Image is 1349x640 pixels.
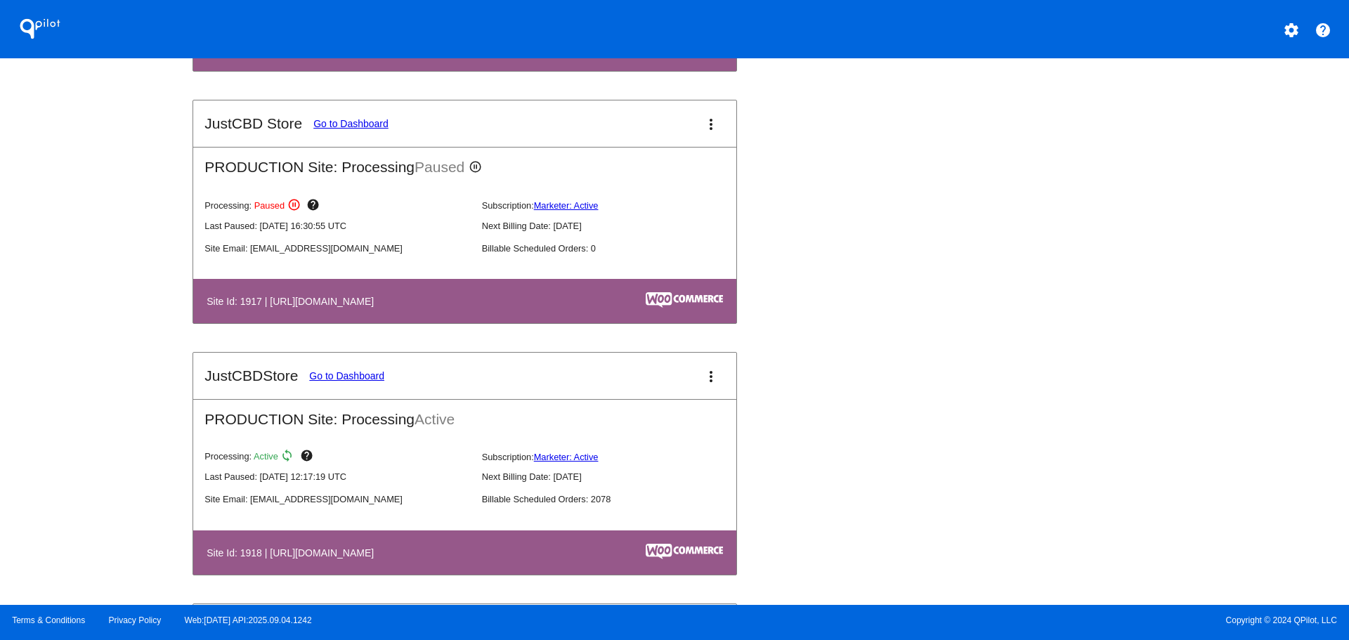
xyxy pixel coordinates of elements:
[204,471,470,482] p: Last Paused: [DATE] 12:17:19 UTC
[482,471,748,482] p: Next Billing Date: [DATE]
[686,615,1337,625] span: Copyright © 2024 QPilot, LLC
[185,615,312,625] a: Web:[DATE] API:2025.09.04.1242
[482,243,748,254] p: Billable Scheduled Orders: 0
[204,367,298,384] h2: JustCBDStore
[287,198,304,215] mat-icon: pause_circle_outline
[469,160,485,177] mat-icon: pause_circle_outline
[254,452,278,462] span: Active
[109,615,162,625] a: Privacy Policy
[204,198,470,215] p: Processing:
[300,449,317,466] mat-icon: help
[703,368,719,385] mat-icon: more_vert
[482,494,748,504] p: Billable Scheduled Orders: 2078
[193,400,736,428] h2: PRODUCTION Site: Processing
[482,221,748,231] p: Next Billing Date: [DATE]
[309,370,384,381] a: Go to Dashboard
[207,296,381,307] h4: Site Id: 1917 | [URL][DOMAIN_NAME]
[280,449,297,466] mat-icon: sync
[204,115,302,132] h2: JustCBD Store
[313,118,389,129] a: Go to Dashboard
[1315,22,1331,39] mat-icon: help
[534,452,599,462] a: Marketer: Active
[12,15,68,43] h1: QPilot
[204,221,470,231] p: Last Paused: [DATE] 16:30:55 UTC
[482,452,748,462] p: Subscription:
[646,544,723,559] img: c53aa0e5-ae75-48aa-9bee-956650975ee5
[646,292,723,308] img: c53aa0e5-ae75-48aa-9bee-956650975ee5
[204,449,470,466] p: Processing:
[306,198,323,215] mat-icon: help
[254,200,285,211] span: Paused
[415,411,455,427] span: Active
[482,200,748,211] p: Subscription:
[1283,22,1300,39] mat-icon: settings
[703,116,719,133] mat-icon: more_vert
[415,159,464,175] span: Paused
[534,200,599,211] a: Marketer: Active
[204,243,470,254] p: Site Email: [EMAIL_ADDRESS][DOMAIN_NAME]
[207,547,381,559] h4: Site Id: 1918 | [URL][DOMAIN_NAME]
[204,494,470,504] p: Site Email: [EMAIL_ADDRESS][DOMAIN_NAME]
[193,148,736,176] h2: PRODUCTION Site: Processing
[12,615,85,625] a: Terms & Conditions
